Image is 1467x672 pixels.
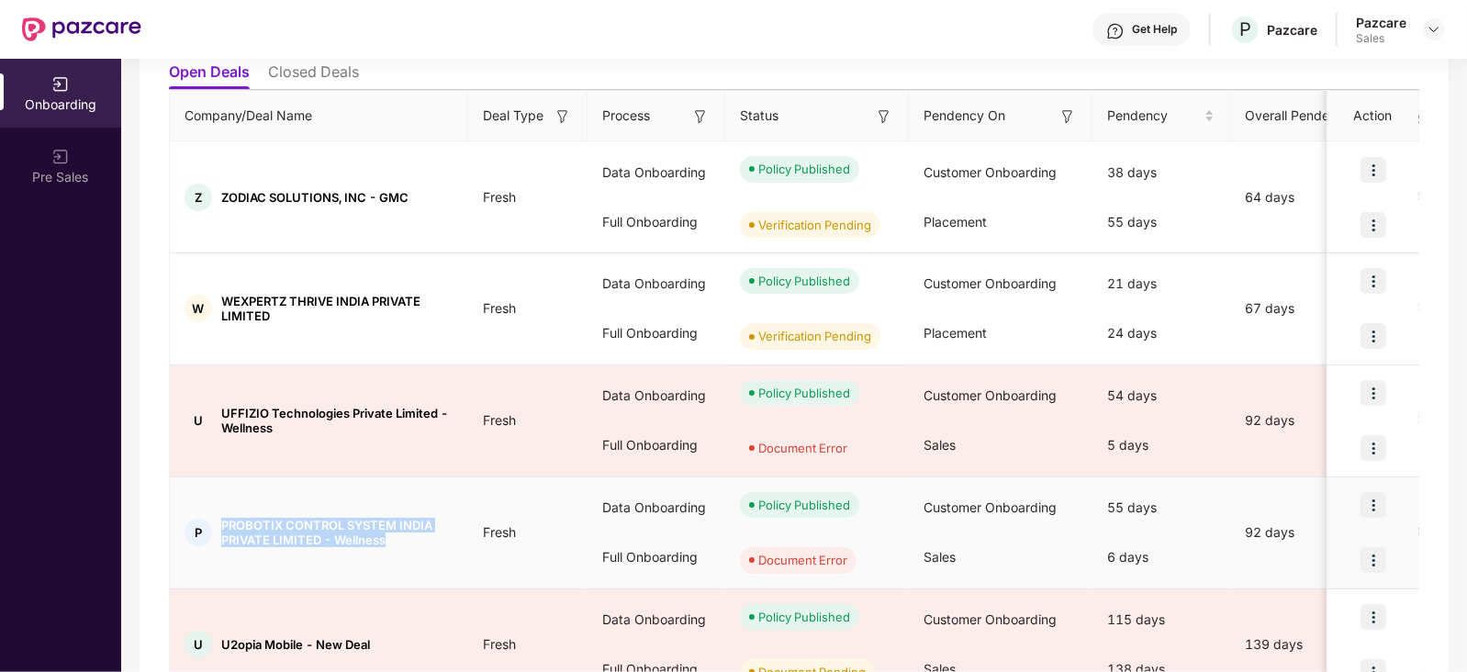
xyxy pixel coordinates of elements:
div: 92 days [1230,410,1386,431]
img: svg+xml;base64,PHN2ZyB3aWR0aD0iMTYiIGhlaWdodD0iMTYiIHZpZXdCb3g9IjAgMCAxNiAxNiIgZmlsbD0ibm9uZSIgeG... [875,107,893,126]
span: Process [602,106,650,126]
span: Customer Onboarding [924,611,1057,627]
div: U [185,631,212,658]
span: Customer Onboarding [924,387,1057,403]
span: Customer Onboarding [924,164,1057,180]
img: icon [1361,492,1386,518]
div: Full Onboarding [588,532,725,582]
img: svg+xml;base64,PHN2ZyBpZD0iRHJvcGRvd24tMzJ4MzIiIHhtbG5zPSJodHRwOi8vd3d3LnczLm9yZy8yMDAwL3N2ZyIgd2... [1427,22,1441,37]
div: Verification Pending [758,327,871,345]
div: P [185,519,212,546]
span: Customer Onboarding [924,499,1057,515]
span: Placement [924,214,987,230]
div: 21 days [1092,259,1230,308]
div: Policy Published [758,160,850,178]
img: svg+xml;base64,PHN2ZyB3aWR0aD0iMTYiIGhlaWdodD0iMTYiIHZpZXdCb3g9IjAgMCAxNiAxNiIgZmlsbD0ibm9uZSIgeG... [1058,107,1077,126]
span: Sales [924,549,956,565]
span: U2opia Mobile - New Deal [221,637,370,652]
div: W [185,295,212,322]
div: 139 days [1230,634,1386,655]
span: Pendency [1107,106,1201,126]
div: Data Onboarding [588,483,725,532]
img: svg+xml;base64,PHN2ZyB3aWR0aD0iMjAiIGhlaWdodD0iMjAiIHZpZXdCb3g9IjAgMCAyMCAyMCIgZmlsbD0ibm9uZSIgeG... [51,75,70,94]
th: Company/Deal Name [170,91,468,141]
div: 5 days [1092,420,1230,470]
img: icon [1361,212,1386,238]
img: icon [1361,323,1386,349]
div: Pazcare [1356,14,1406,31]
span: Sales [924,437,956,453]
div: Document Error [758,439,847,457]
div: 115 days [1092,595,1230,644]
div: Data Onboarding [588,371,725,420]
img: icon [1361,268,1386,294]
img: svg+xml;base64,PHN2ZyBpZD0iSGVscC0zMngzMiIgeG1sbnM9Imh0dHA6Ly93d3cudzMub3JnLzIwMDAvc3ZnIiB3aWR0aD... [1106,22,1125,40]
span: Pendency On [924,106,1005,126]
div: 55 days [1092,483,1230,532]
div: 6 days [1092,532,1230,582]
div: Get Help [1132,22,1177,37]
div: 92 days [1230,522,1386,543]
div: 24 days [1092,308,1230,358]
li: Open Deals [169,62,250,89]
img: icon [1361,157,1386,183]
img: icon [1361,604,1386,630]
div: Full Onboarding [588,308,725,358]
div: Document Error [758,551,847,569]
th: Overall Pendency [1230,91,1386,141]
div: Data Onboarding [588,595,725,644]
span: Fresh [468,300,531,316]
th: Pendency [1092,91,1230,141]
img: icon [1361,435,1386,461]
span: UFFIZIO Technologies Private Limited - Wellness [221,406,454,435]
div: Full Onboarding [588,420,725,470]
div: 38 days [1092,148,1230,197]
th: Action [1327,91,1419,141]
span: WEXPERTZ THRIVE INDIA PRIVATE LIMITED [221,294,454,323]
img: icon [1361,547,1386,573]
div: Policy Published [758,272,850,290]
span: Fresh [468,524,531,540]
img: svg+xml;base64,PHN2ZyB3aWR0aD0iMTYiIGhlaWdodD0iMTYiIHZpZXdCb3g9IjAgMCAxNiAxNiIgZmlsbD0ibm9uZSIgeG... [554,107,572,126]
div: 64 days [1230,187,1386,207]
span: ZODIAC SOLUTIONS, INC - GMC [221,190,409,205]
span: Deal Type [483,106,543,126]
div: Pazcare [1267,21,1317,39]
span: Customer Onboarding [924,275,1057,291]
div: Data Onboarding [588,259,725,308]
div: Policy Published [758,608,850,626]
div: Verification Pending [758,216,871,234]
div: Policy Published [758,496,850,514]
div: Policy Published [758,384,850,402]
img: svg+xml;base64,PHN2ZyB3aWR0aD0iMTYiIGhlaWdodD0iMTYiIHZpZXdCb3g9IjAgMCAxNiAxNiIgZmlsbD0ibm9uZSIgeG... [691,107,710,126]
img: svg+xml;base64,PHN2ZyB3aWR0aD0iMjAiIGhlaWdodD0iMjAiIHZpZXdCb3g9IjAgMCAyMCAyMCIgZmlsbD0ibm9uZSIgeG... [51,148,70,166]
span: Fresh [468,189,531,205]
span: Fresh [468,636,531,652]
span: Fresh [468,412,531,428]
span: P [1239,18,1251,40]
img: icon [1361,380,1386,406]
div: Sales [1356,31,1406,46]
div: Z [185,184,212,211]
div: Full Onboarding [588,197,725,247]
div: 55 days [1092,197,1230,247]
div: 67 days [1230,298,1386,319]
div: U [185,407,212,434]
span: Placement [924,325,987,341]
span: Status [740,106,778,126]
div: 54 days [1092,371,1230,420]
li: Closed Deals [268,62,359,89]
div: Data Onboarding [588,148,725,197]
img: New Pazcare Logo [22,17,141,41]
span: PROBOTIX CONTROL SYSTEM INDIA PRIVATE LIMITED - Wellness [221,518,454,547]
